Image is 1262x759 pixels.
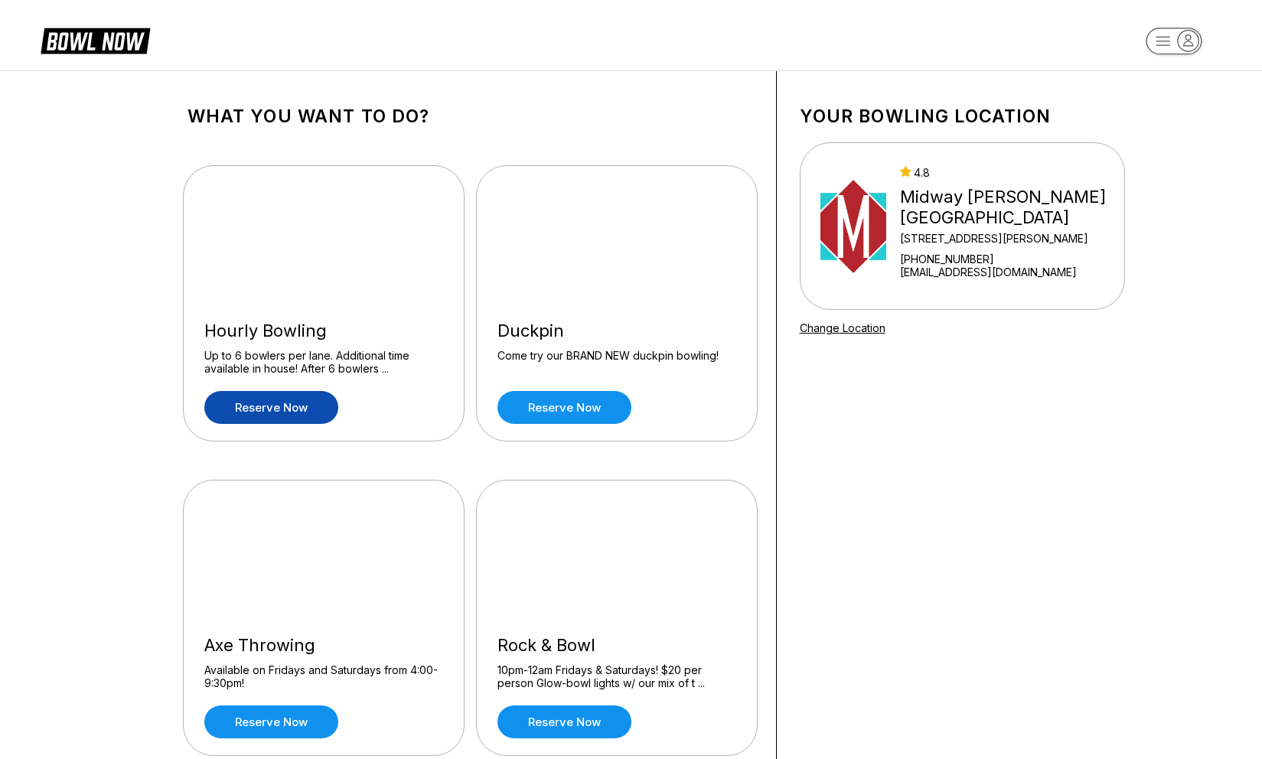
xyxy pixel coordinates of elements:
[900,166,1117,179] div: 4.8
[900,252,1117,265] div: [PHONE_NUMBER]
[204,705,338,738] a: Reserve now
[800,106,1125,127] h1: Your bowling location
[497,663,736,690] div: 10pm-12am Fridays & Saturdays! $20 per person Glow-bowl lights w/ our mix of t ...
[497,321,736,341] div: Duckpin
[184,480,465,618] img: Axe Throwing
[184,166,465,304] img: Hourly Bowling
[204,635,443,656] div: Axe Throwing
[204,391,338,424] a: Reserve now
[497,349,736,376] div: Come try our BRAND NEW duckpin bowling!
[204,349,443,376] div: Up to 6 bowlers per lane. Additional time available in house! After 6 bowlers ...
[204,321,443,341] div: Hourly Bowling
[820,169,887,284] img: Midway Bowling - Carlisle
[497,391,631,424] a: Reserve now
[800,321,885,334] a: Change Location
[477,166,758,304] img: Duckpin
[204,663,443,690] div: Available on Fridays and Saturdays from 4:00-9:30pm!
[188,106,753,127] h1: What you want to do?
[497,705,631,738] a: Reserve now
[497,635,736,656] div: Rock & Bowl
[900,232,1117,245] div: [STREET_ADDRESS][PERSON_NAME]
[900,265,1117,279] a: [EMAIL_ADDRESS][DOMAIN_NAME]
[900,187,1117,228] div: Midway [PERSON_NAME][GEOGRAPHIC_DATA]
[477,480,758,618] img: Rock & Bowl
